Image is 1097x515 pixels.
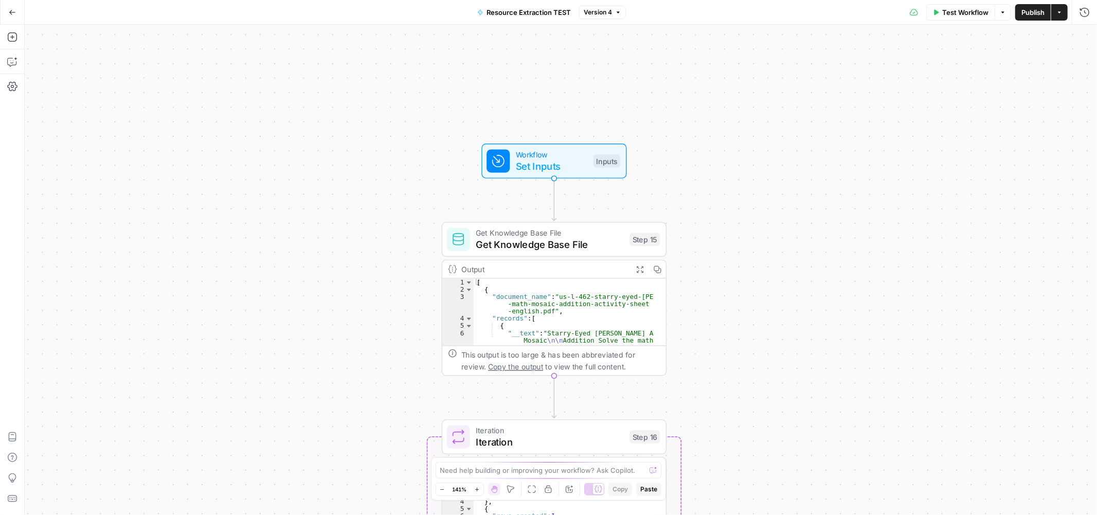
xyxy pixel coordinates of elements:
[453,485,467,493] span: 141%
[442,144,667,179] div: WorkflowSet InputsInputs
[461,263,627,275] div: Output
[465,286,473,293] span: Toggle code folding, rows 2 through 9
[442,286,474,293] div: 2
[608,483,632,496] button: Copy
[594,154,620,167] div: Inputs
[442,322,474,329] div: 5
[442,505,474,512] div: 5
[552,376,556,418] g: Edge from step_15 to step_16
[613,485,628,494] span: Copy
[1021,7,1045,17] span: Publish
[630,233,660,246] div: Step 15
[630,430,660,443] div: Step 16
[442,315,474,322] div: 4
[476,237,624,252] span: Get Knowledge Base File
[476,227,624,239] span: Get Knowledge Base File
[488,362,543,371] span: Copy the output
[465,505,473,512] span: Toggle code folding, rows 5 through 7
[584,8,612,17] span: Version 4
[465,315,473,322] span: Toggle code folding, rows 4 through 8
[640,485,657,494] span: Paste
[926,4,995,21] button: Test Workflow
[465,279,473,286] span: Toggle code folding, rows 1 through 10
[471,4,577,21] button: Resource Extraction TEST
[465,322,473,329] span: Toggle code folding, rows 5 through 7
[442,498,474,505] div: 4
[516,149,588,161] span: Workflow
[476,424,624,436] span: Iteration
[476,435,624,449] span: Iteration
[636,483,661,496] button: Paste
[516,159,588,173] span: Set Inputs
[487,7,571,17] span: Resource Extraction TEST
[579,6,626,19] button: Version 4
[442,293,474,315] div: 3
[942,7,988,17] span: Test Workflow
[442,222,667,376] div: Get Knowledge Base FileGet Knowledge Base FileStep 15Output[ { "document_name":"us-l-462-starry-e...
[1015,4,1051,21] button: Publish
[552,179,556,221] g: Edge from start to step_15
[442,279,474,286] div: 1
[461,349,660,372] div: This output is too large & has been abbreviated for review. to view the full content.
